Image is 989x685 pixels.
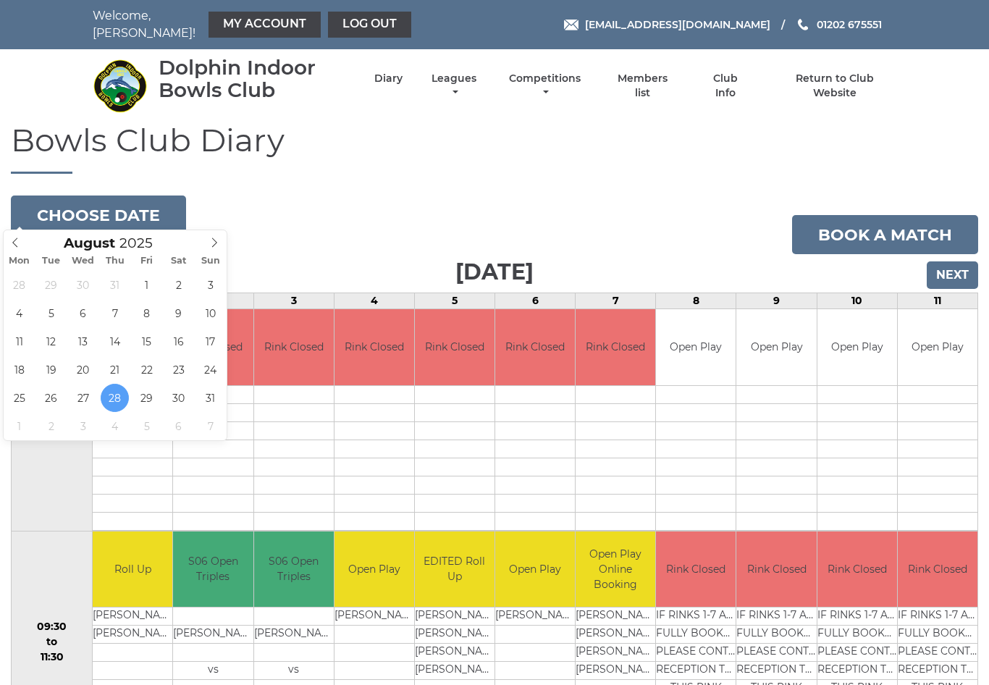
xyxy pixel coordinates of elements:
[736,531,816,608] td: Rink Closed
[736,608,816,626] td: IF RINKS 1-7 ARE
[93,59,147,113] img: Dolphin Indoor Bowls Club
[69,327,97,356] span: August 13, 2025
[774,72,896,100] a: Return to Club Website
[495,608,575,626] td: [PERSON_NAME]
[585,18,770,31] span: [EMAIL_ADDRESS][DOMAIN_NAME]
[817,293,897,309] td: 10
[69,271,97,299] span: July 30, 2025
[101,384,129,412] span: August 28, 2025
[163,256,195,266] span: Sat
[656,293,736,309] td: 8
[334,531,414,608] td: Open Play
[173,531,253,608] td: S06 Open Triples
[69,384,97,412] span: August 27, 2025
[897,293,977,309] td: 11
[67,256,99,266] span: Wed
[495,531,575,608] td: Open Play
[5,356,33,384] span: August 18, 2025
[798,19,808,30] img: Phone us
[132,356,161,384] span: August 22, 2025
[898,309,977,385] td: Open Play
[656,626,736,644] td: FULLY BOOKED
[898,662,977,680] td: RECEPTION TO BOOK
[173,662,253,680] td: vs
[132,412,161,440] span: September 5, 2025
[656,644,736,662] td: PLEASE CONTACT
[159,56,349,101] div: Dolphin Indoor Bowls Club
[927,261,978,289] input: Next
[505,72,584,100] a: Competitions
[37,299,65,327] span: August 5, 2025
[898,626,977,644] td: FULLY BOOKED
[374,72,403,85] a: Diary
[5,299,33,327] span: August 4, 2025
[253,293,334,309] td: 3
[4,256,35,266] span: Mon
[656,309,736,385] td: Open Play
[101,356,129,384] span: August 21, 2025
[817,309,897,385] td: Open Play
[817,18,882,31] span: 01202 675551
[817,626,897,644] td: FULLY BOOKED
[93,608,172,626] td: [PERSON_NAME]
[132,327,161,356] span: August 15, 2025
[132,384,161,412] span: August 29, 2025
[164,412,193,440] span: September 6, 2025
[576,626,655,644] td: [PERSON_NAME]
[93,626,172,644] td: [PERSON_NAME]
[173,626,253,644] td: [PERSON_NAME]
[37,356,65,384] span: August 19, 2025
[93,7,415,42] nav: Welcome, [PERSON_NAME]!
[196,327,224,356] span: August 17, 2025
[817,608,897,626] td: IF RINKS 1-7 ARE
[656,662,736,680] td: RECEPTION TO BOOK
[37,327,65,356] span: August 12, 2025
[817,531,897,608] td: Rink Closed
[576,293,656,309] td: 7
[415,531,494,608] td: EDITED Roll Up
[164,271,193,299] span: August 2, 2025
[254,531,334,608] td: S06 Open Triples
[328,12,411,38] a: Log out
[101,412,129,440] span: September 4, 2025
[131,256,163,266] span: Fri
[415,309,494,385] td: Rink Closed
[254,309,334,385] td: Rink Closed
[415,662,494,680] td: [PERSON_NAME]
[414,293,494,309] td: 5
[11,196,186,235] button: Choose date
[796,17,882,33] a: Phone us 01202 675551
[415,608,494,626] td: [PERSON_NAME]
[495,309,575,385] td: Rink Closed
[196,299,224,327] span: August 10, 2025
[898,531,977,608] td: Rink Closed
[334,293,414,309] td: 4
[196,412,224,440] span: September 7, 2025
[195,256,227,266] span: Sun
[656,531,736,608] td: Rink Closed
[495,293,576,309] td: 6
[656,608,736,626] td: IF RINKS 1-7 ARE
[576,608,655,626] td: [PERSON_NAME]
[209,12,321,38] a: My Account
[564,20,578,30] img: Email
[69,412,97,440] span: September 3, 2025
[334,309,414,385] td: Rink Closed
[164,356,193,384] span: August 23, 2025
[898,644,977,662] td: PLEASE CONTACT
[736,626,816,644] td: FULLY BOOKED
[736,309,816,385] td: Open Play
[11,122,978,174] h1: Bowls Club Diary
[115,235,172,251] input: Scroll to increment
[254,662,334,680] td: vs
[817,662,897,680] td: RECEPTION TO BOOK
[101,327,129,356] span: August 14, 2025
[817,644,897,662] td: PLEASE CONTACT
[196,356,224,384] span: August 24, 2025
[69,299,97,327] span: August 6, 2025
[415,626,494,644] td: [PERSON_NAME]
[37,271,65,299] span: July 29, 2025
[132,299,161,327] span: August 8, 2025
[576,531,655,608] td: Open Play Online Booking
[35,256,67,266] span: Tue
